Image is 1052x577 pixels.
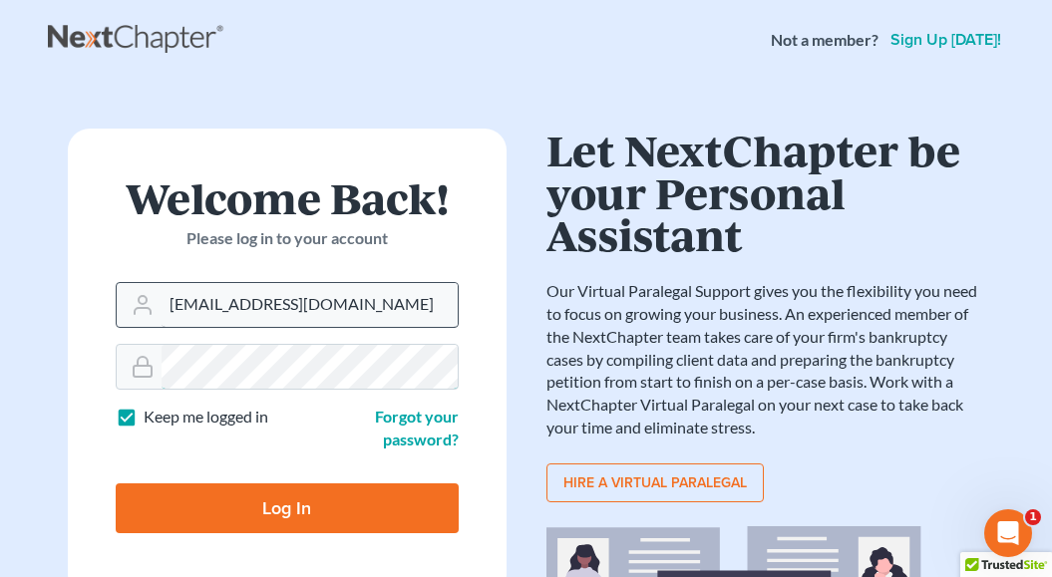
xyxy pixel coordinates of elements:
p: Please log in to your account [116,227,459,250]
a: Hire a virtual paralegal [546,463,764,503]
iframe: Intercom live chat [984,509,1032,557]
a: Sign up [DATE]! [886,32,1005,48]
span: 1 [1025,509,1041,525]
input: Log In [116,483,459,533]
strong: Not a member? [771,29,878,52]
h1: Let NextChapter be your Personal Assistant [546,129,985,256]
h1: Welcome Back! [116,176,459,219]
p: Our Virtual Paralegal Support gives you the flexibility you need to focus on growing your busines... [546,280,985,439]
label: Keep me logged in [144,406,268,429]
a: Forgot your password? [375,407,459,448]
input: Email Address [162,283,458,327]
